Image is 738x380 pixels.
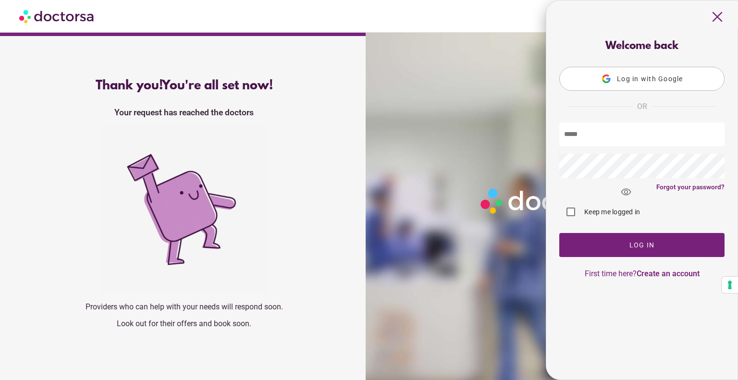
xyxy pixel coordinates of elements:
[637,269,700,278] a: Create an account
[559,233,725,257] button: Log In
[613,179,639,205] span: visibility
[722,277,738,293] button: Your consent preferences for tracking technologies
[656,183,725,191] a: Forgot your password?
[477,184,624,217] img: Logo-Doctorsa-trans-White-partial-flat.png
[559,67,725,91] button: Log in with Google
[708,8,726,26] span: close
[100,124,268,293] img: success
[617,75,683,83] span: Log in with Google
[26,319,342,328] p: Look out for their offers and book soon.
[637,100,647,113] span: OR
[19,5,95,27] img: Doctorsa.com
[26,79,342,93] div: Thank you!
[26,302,342,311] p: Providers who can help with your needs will respond soon.
[114,108,254,117] strong: Your request has reached the doctors
[162,79,273,93] span: You're all set now!
[559,269,725,278] p: First time here?
[559,40,725,52] div: Welcome back
[629,241,655,249] span: Log In
[582,207,640,217] label: Keep me logged in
